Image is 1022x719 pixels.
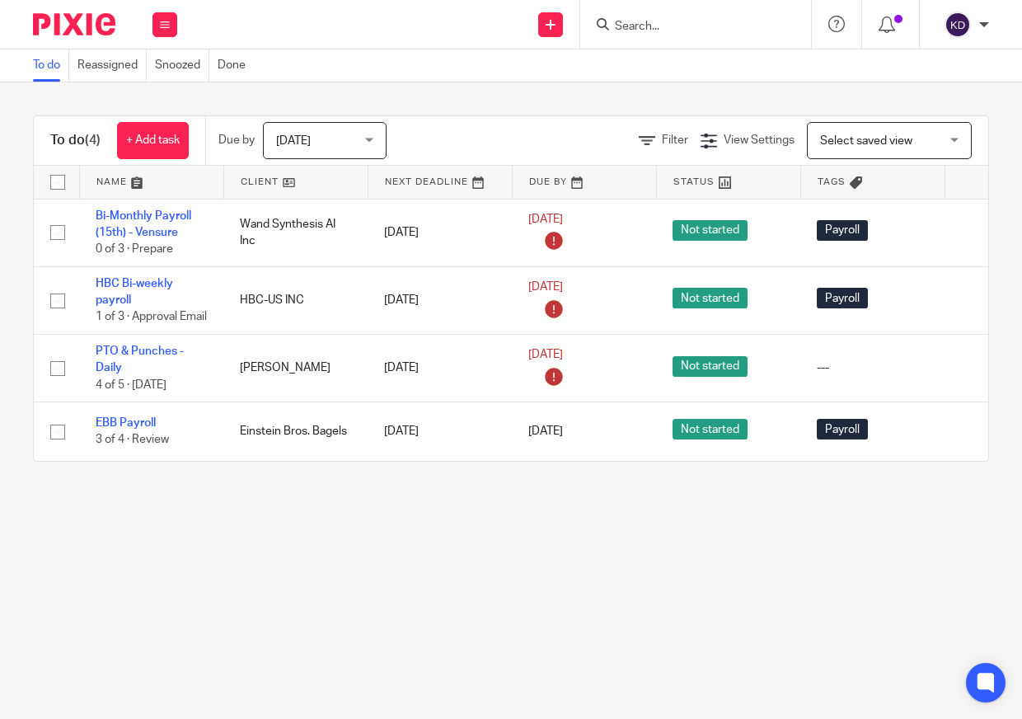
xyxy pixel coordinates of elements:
[218,49,254,82] a: Done
[223,402,368,461] td: Einstein Bros. Bagels
[673,356,748,377] span: Not started
[77,49,147,82] a: Reassigned
[276,135,311,147] span: [DATE]
[85,134,101,147] span: (4)
[673,419,748,439] span: Not started
[368,199,512,266] td: [DATE]
[33,13,115,35] img: Pixie
[817,220,868,241] span: Payroll
[817,359,928,376] div: ---
[528,281,563,293] span: [DATE]
[528,214,563,225] span: [DATE]
[96,434,169,445] span: 3 of 4 · Review
[96,417,156,429] a: EBB Payroll
[368,334,512,402] td: [DATE]
[117,122,189,159] a: + Add task
[33,49,69,82] a: To do
[223,199,368,266] td: Wand Synthesis AI Inc
[50,132,101,149] h1: To do
[96,379,166,391] span: 4 of 5 · [DATE]
[368,266,512,334] td: [DATE]
[96,243,173,255] span: 0 of 3 · Prepare
[96,210,191,238] a: Bi-Monthly Payroll (15th) - Vensure
[945,12,971,38] img: svg%3E
[96,345,184,374] a: PTO & Punches - Daily
[218,132,255,148] p: Due by
[96,312,207,323] span: 1 of 3 · Approval Email
[818,177,846,186] span: Tags
[673,220,748,241] span: Not started
[817,419,868,439] span: Payroll
[820,135,912,147] span: Select saved view
[613,20,762,35] input: Search
[368,402,512,461] td: [DATE]
[724,134,795,146] span: View Settings
[817,288,868,308] span: Payroll
[528,425,563,437] span: [DATE]
[155,49,209,82] a: Snoozed
[96,278,173,306] a: HBC Bi-weekly payroll
[662,134,688,146] span: Filter
[673,288,748,308] span: Not started
[223,266,368,334] td: HBC-US INC
[223,334,368,402] td: [PERSON_NAME]
[528,349,563,360] span: [DATE]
